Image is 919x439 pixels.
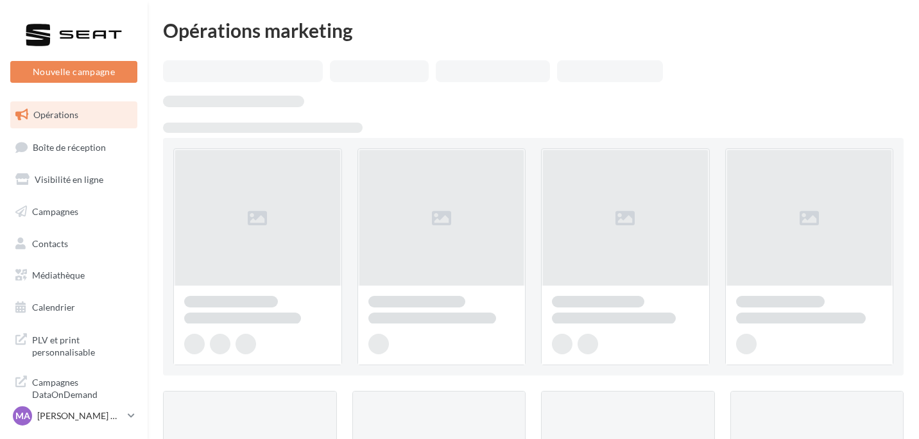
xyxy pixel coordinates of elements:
span: Campagnes [32,206,78,217]
a: Campagnes [8,198,140,225]
span: MA [15,409,30,422]
span: Campagnes DataOnDemand [32,374,132,401]
a: Visibilité en ligne [8,166,140,193]
span: Boîte de réception [33,141,106,152]
a: Médiathèque [8,262,140,289]
a: MA [PERSON_NAME] CANALES [10,404,137,428]
a: PLV et print personnalisable [8,326,140,364]
p: [PERSON_NAME] CANALES [37,409,123,422]
span: Opérations [33,109,78,120]
span: PLV et print personnalisable [32,331,132,359]
a: Opérations [8,101,140,128]
a: Boîte de réception [8,133,140,161]
span: Contacts [32,237,68,248]
div: Opérations marketing [163,21,904,40]
span: Médiathèque [32,270,85,280]
span: Calendrier [32,302,75,313]
a: Campagnes DataOnDemand [8,368,140,406]
a: Calendrier [8,294,140,321]
a: Contacts [8,230,140,257]
span: Visibilité en ligne [35,174,103,185]
button: Nouvelle campagne [10,61,137,83]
